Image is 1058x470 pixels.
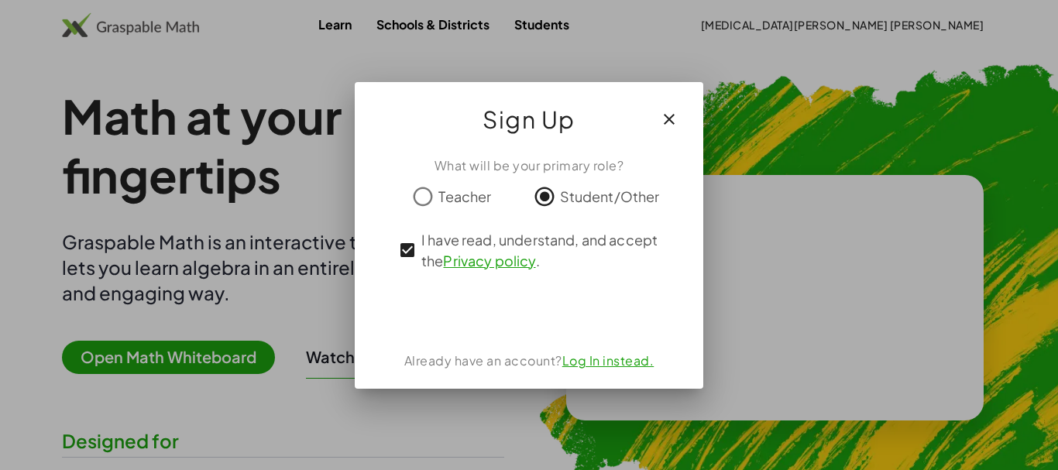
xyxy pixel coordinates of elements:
span: Teacher [438,186,491,207]
span: Student/Other [560,186,660,207]
span: Sign Up [483,101,575,138]
a: Log In instead. [562,352,654,369]
a: Privacy policy [443,252,535,269]
div: Already have an account? [373,352,685,370]
iframe: Botão "Fazer login com o Google" [433,294,626,328]
div: What will be your primary role? [373,156,685,175]
span: I have read, understand, and accept the . [421,229,665,271]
